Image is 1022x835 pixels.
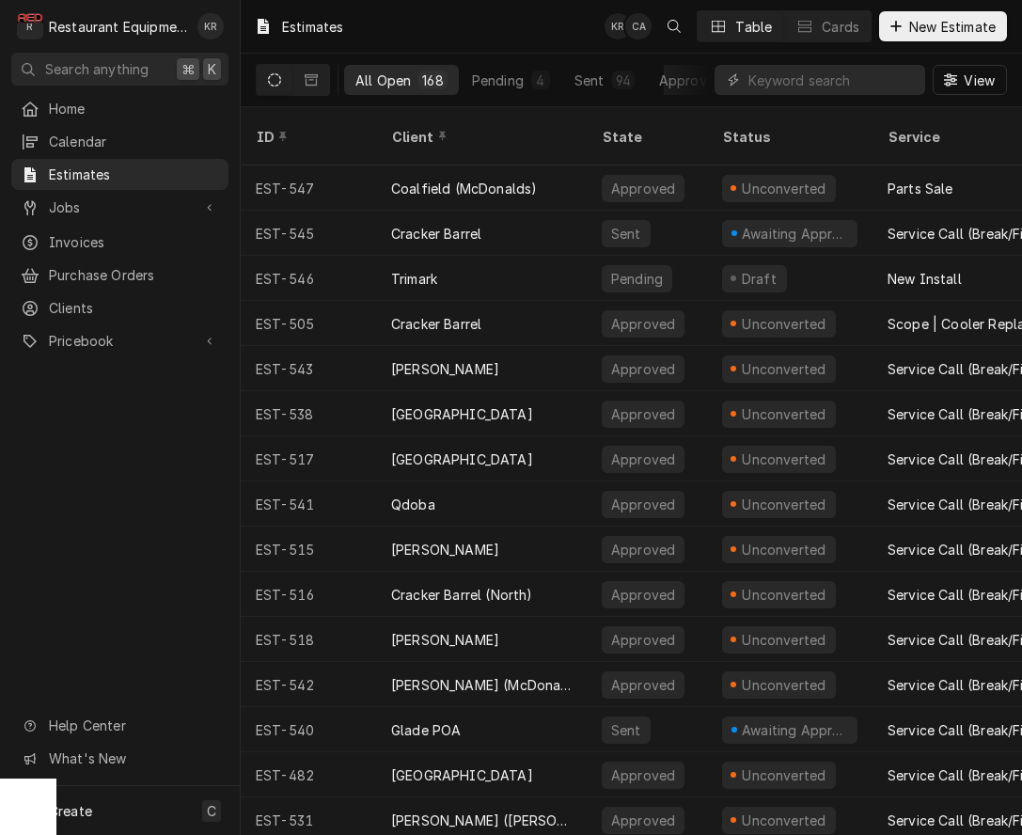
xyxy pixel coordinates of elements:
div: Kelli Robinette's Avatar [605,13,631,39]
span: ⌘ [181,59,195,79]
div: Approved [609,359,677,379]
div: Pending [472,71,524,90]
div: Unconverted [740,179,828,198]
div: Trimark [391,269,437,289]
div: Chrissy Adams's Avatar [625,13,652,39]
div: Unconverted [740,495,828,514]
div: R [17,13,43,39]
div: Cracker Barrel [391,314,481,334]
div: 168 [422,71,443,90]
div: Approved [609,811,677,830]
div: Client [391,127,568,147]
div: Qdoba [391,495,435,514]
button: Search anything⌘K [11,53,228,86]
span: Jobs [49,197,191,217]
div: [GEOGRAPHIC_DATA] [391,449,533,469]
div: EST-541 [241,481,376,527]
div: EST-482 [241,752,376,797]
div: [PERSON_NAME] ([PERSON_NAME]) [391,811,572,830]
div: Draft [739,269,779,289]
div: New Install [888,269,962,289]
div: EST-547 [241,165,376,211]
span: Create [49,803,92,819]
div: [GEOGRAPHIC_DATA] [391,404,533,424]
div: Coalfield (McDonalds) [391,179,537,198]
span: New Estimate [905,17,999,37]
span: Purchase Orders [49,265,219,285]
a: Go to Jobs [11,192,228,223]
button: New Estimate [879,11,1007,41]
div: Unconverted [740,540,828,559]
div: Approved [609,675,677,695]
a: Go to What's New [11,743,228,774]
a: Invoices [11,227,228,258]
span: Estimates [49,165,219,184]
div: KR [197,13,224,39]
div: Approved [659,71,723,90]
a: Purchase Orders [11,260,228,291]
span: Search anything [45,59,149,79]
span: Help Center [49,716,217,735]
div: Unconverted [740,359,828,379]
div: EST-516 [241,572,376,617]
div: Unconverted [740,314,828,334]
div: Approved [609,630,677,650]
div: EST-540 [241,707,376,752]
span: Invoices [49,232,219,252]
div: [PERSON_NAME] (McDonalds Group) [391,675,572,695]
div: Unconverted [740,811,828,830]
div: EST-538 [241,391,376,436]
div: Sent [609,224,643,244]
div: EST-543 [241,346,376,391]
span: Home [49,99,219,118]
div: [GEOGRAPHIC_DATA] [391,765,533,785]
div: Approved [609,765,677,785]
div: Cracker Barrel [391,224,481,244]
span: K [208,59,216,79]
div: Glade POA [391,720,461,740]
a: Home [11,93,228,124]
div: CA [625,13,652,39]
div: EST-515 [241,527,376,572]
div: Awaiting Approval [740,224,850,244]
a: Calendar [11,126,228,157]
div: [PERSON_NAME] [391,540,499,559]
div: Unconverted [740,585,828,605]
button: View [933,65,1007,95]
span: Calendar [49,132,219,151]
span: View [960,71,998,90]
div: Approved [609,179,677,198]
a: Go to Help Center [11,710,228,741]
span: C [207,801,216,821]
div: Sent [609,720,643,740]
div: Awaiting Approval [740,720,850,740]
div: Table [735,17,772,37]
div: Restaurant Equipment Diagnostics's Avatar [17,13,43,39]
div: EST-517 [241,436,376,481]
a: Go to Pricebook [11,325,228,356]
div: EST-542 [241,662,376,707]
a: Clients [11,292,228,323]
div: [PERSON_NAME] [391,359,499,379]
input: Keyword search [748,65,916,95]
div: 4 [535,71,546,90]
div: EST-546 [241,256,376,301]
div: Kelli Robinette's Avatar [197,13,224,39]
div: State [602,127,692,147]
div: Approved [609,449,677,469]
span: Pricebook [49,331,191,351]
div: Unconverted [740,630,828,650]
div: Parts Sale [888,179,953,198]
div: Pending [609,269,665,289]
div: Status [722,127,854,147]
div: All Open [355,71,411,90]
span: What's New [49,748,217,768]
div: [PERSON_NAME] [391,630,499,650]
div: Approved [609,314,677,334]
button: Open search [659,11,689,41]
span: Clients [49,298,219,318]
div: ID [256,127,357,147]
div: Unconverted [740,449,828,469]
div: Restaurant Equipment Diagnostics [49,17,187,37]
div: Unconverted [740,404,828,424]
